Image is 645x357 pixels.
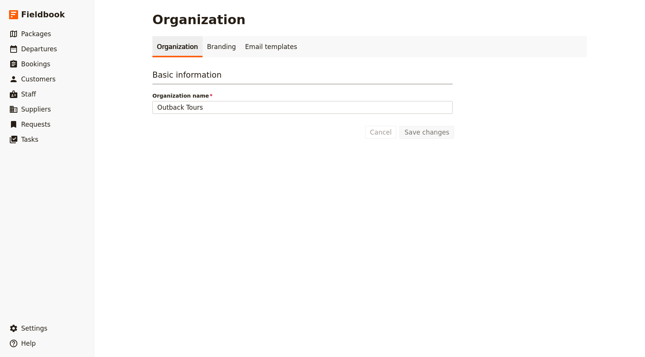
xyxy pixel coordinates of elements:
a: Branding [203,36,241,57]
span: Staff [21,90,36,98]
span: Requests [21,121,51,128]
span: Organization name [152,92,453,100]
span: Departures [21,45,57,53]
span: Packages [21,30,51,38]
span: Bookings [21,60,50,68]
button: Cancel [365,126,397,139]
a: Organization [152,36,203,57]
button: Save changes [399,126,454,139]
span: Help [21,340,36,347]
span: Suppliers [21,106,51,113]
h3: Basic information [152,69,453,84]
input: Organization name [152,101,453,114]
span: Tasks [21,136,38,143]
span: Settings [21,325,48,332]
a: Email templates [241,36,302,57]
span: Fieldbook [21,9,65,20]
h1: Organization [152,12,246,27]
span: Customers [21,75,55,83]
